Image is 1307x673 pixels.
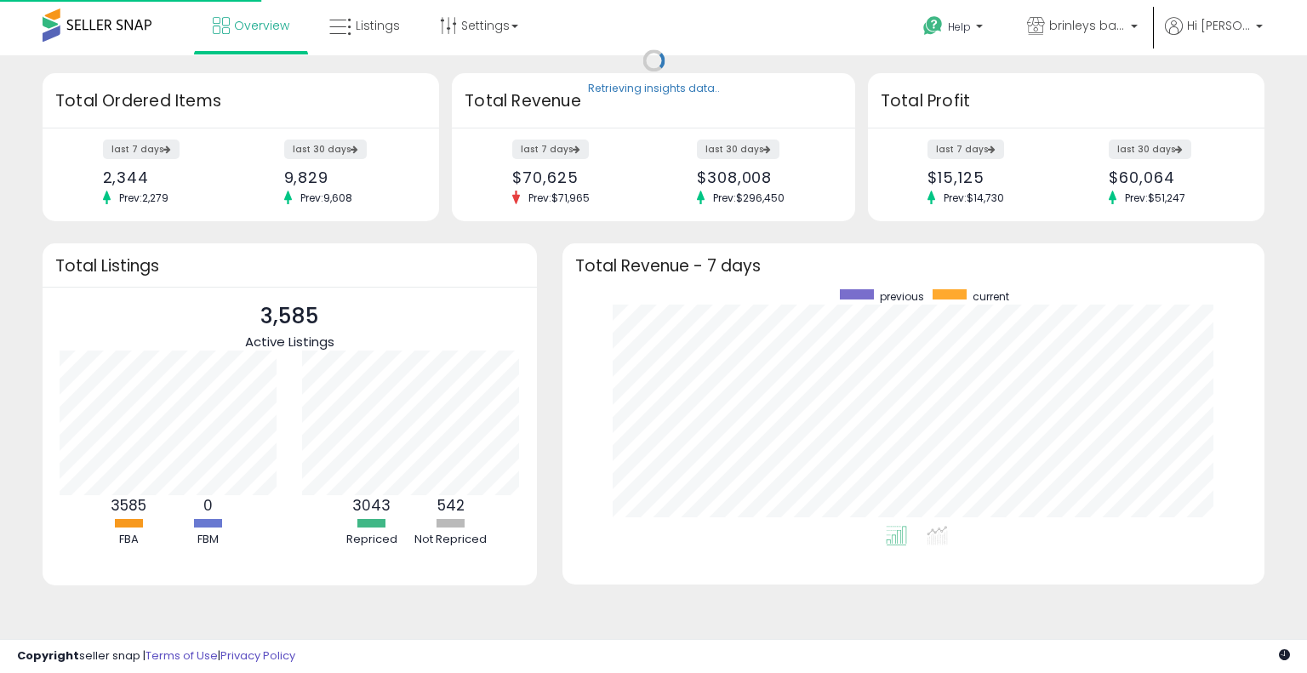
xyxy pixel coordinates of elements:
[284,168,410,186] div: 9,829
[292,191,361,205] span: Prev: 9,608
[935,191,1013,205] span: Prev: $14,730
[512,168,641,186] div: $70,625
[948,20,971,34] span: Help
[697,140,779,159] label: last 30 days
[927,140,1004,159] label: last 7 days
[111,191,177,205] span: Prev: 2,279
[245,333,334,351] span: Active Listings
[356,17,400,34] span: Listings
[973,289,1009,304] span: current
[512,140,589,159] label: last 7 days
[146,647,218,664] a: Terms of Use
[334,532,410,548] div: Repriced
[1109,168,1235,186] div: $60,064
[17,647,79,664] strong: Copyright
[1109,140,1191,159] label: last 30 days
[465,89,842,113] h3: Total Revenue
[922,15,944,37] i: Get Help
[17,648,295,664] div: seller snap | |
[575,260,1252,272] h3: Total Revenue - 7 days
[284,140,367,159] label: last 30 days
[220,647,295,664] a: Privacy Policy
[1049,17,1126,34] span: brinleys bargains
[910,3,1000,55] a: Help
[705,191,793,205] span: Prev: $296,450
[352,495,391,516] b: 3043
[103,168,229,186] div: 2,344
[1116,191,1194,205] span: Prev: $51,247
[103,140,180,159] label: last 7 days
[588,82,720,97] div: Retrieving insights data..
[880,289,924,304] span: previous
[881,89,1252,113] h3: Total Profit
[90,532,167,548] div: FBA
[55,89,426,113] h3: Total Ordered Items
[697,168,825,186] div: $308,008
[245,300,334,333] p: 3,585
[111,495,146,516] b: 3585
[413,532,489,548] div: Not Repriced
[234,17,289,34] span: Overview
[55,260,524,272] h3: Total Listings
[927,168,1053,186] div: $15,125
[169,532,246,548] div: FBM
[1165,17,1263,55] a: Hi [PERSON_NAME]
[437,495,465,516] b: 542
[1187,17,1251,34] span: Hi [PERSON_NAME]
[520,191,598,205] span: Prev: $71,965
[203,495,213,516] b: 0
